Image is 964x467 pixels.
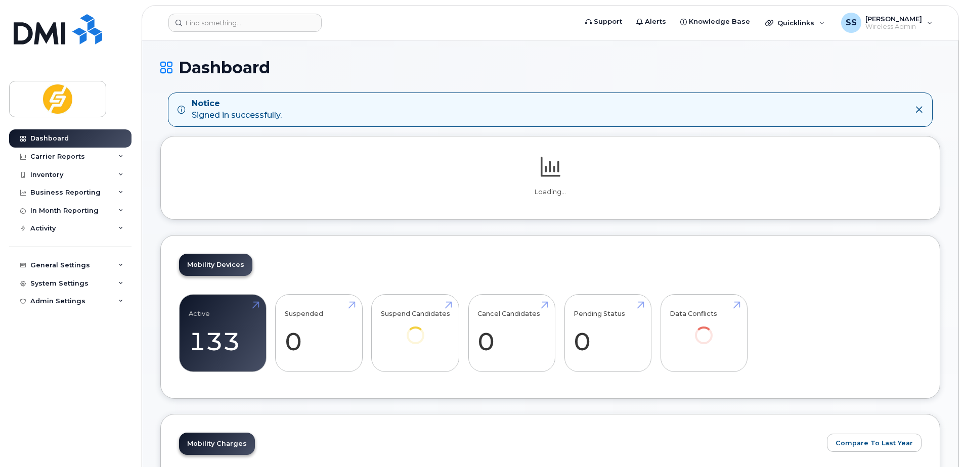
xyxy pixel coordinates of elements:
a: Cancel Candidates 0 [477,300,546,366]
button: Compare To Last Year [827,434,922,452]
h1: Dashboard [160,59,940,76]
a: Mobility Charges [179,433,255,455]
p: Loading... [179,188,922,197]
a: Suspended 0 [285,300,353,366]
strong: Notice [192,98,282,110]
a: Mobility Devices [179,254,252,276]
div: Signed in successfully. [192,98,282,121]
a: Suspend Candidates [381,300,450,358]
a: Data Conflicts [670,300,738,358]
a: Active 133 [189,300,257,366]
span: Compare To Last Year [836,438,913,448]
a: Pending Status 0 [574,300,642,366]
